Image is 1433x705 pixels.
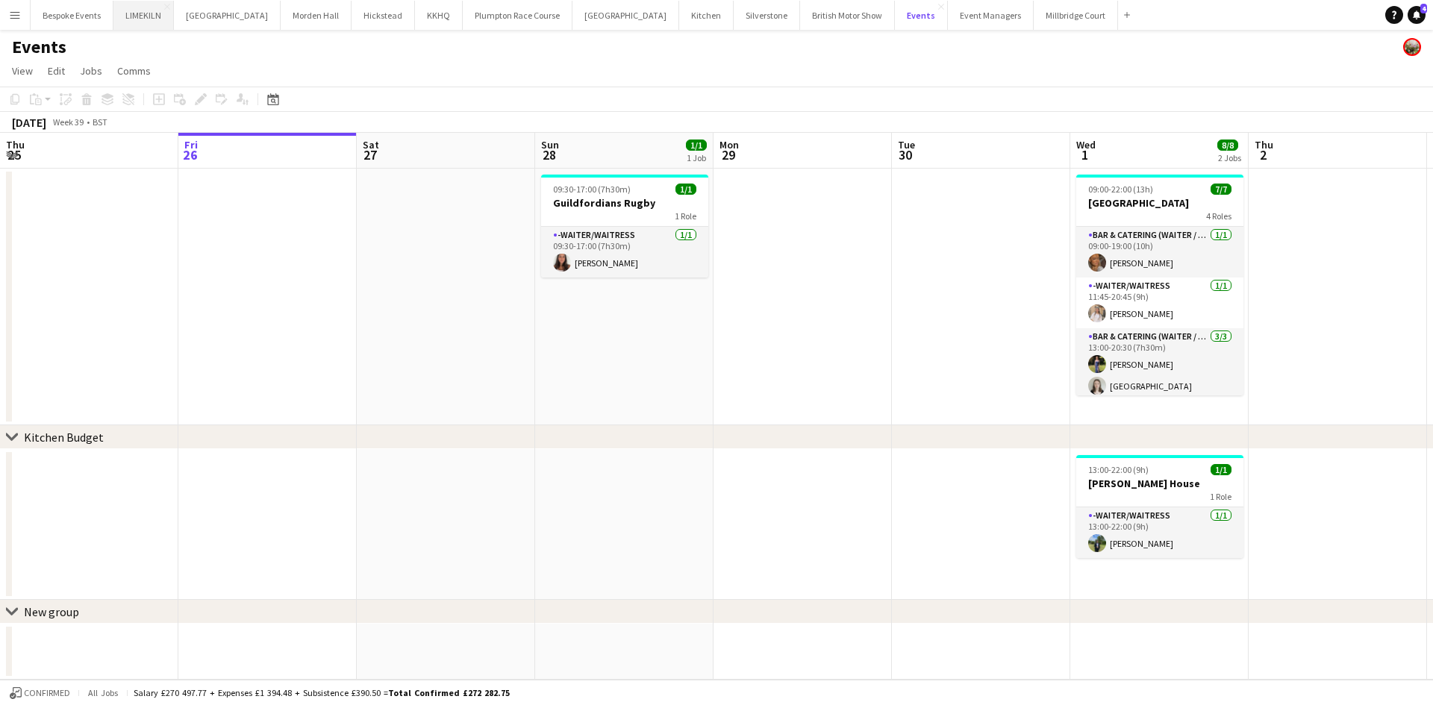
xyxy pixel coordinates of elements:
[49,116,87,128] span: Week 39
[800,1,895,30] button: British Motor Show
[74,61,108,81] a: Jobs
[898,138,915,151] span: Tue
[1076,477,1243,490] h3: [PERSON_NAME] House
[572,1,679,30] button: [GEOGRAPHIC_DATA]
[281,1,352,30] button: Morden Hall
[24,688,70,698] span: Confirmed
[896,146,915,163] span: 30
[80,64,102,78] span: Jobs
[1420,4,1427,13] span: 4
[679,1,734,30] button: Kitchen
[7,685,72,701] button: Confirmed
[1076,175,1243,395] app-job-card: 09:00-22:00 (13h)7/7[GEOGRAPHIC_DATA]4 RolesBar & Catering (Waiter / waitress)1/109:00-19:00 (10h...
[1403,38,1421,56] app-user-avatar: Staffing Manager
[117,64,151,78] span: Comms
[24,430,104,445] div: Kitchen Budget
[1088,184,1153,195] span: 09:00-22:00 (13h)
[388,687,510,698] span: Total Confirmed £272 282.75
[553,184,631,195] span: 09:30-17:00 (7h30m)
[31,1,113,30] button: Bespoke Events
[1252,146,1273,163] span: 2
[48,64,65,78] span: Edit
[1076,507,1243,558] app-card-role: -Waiter/Waitress1/113:00-22:00 (9h)[PERSON_NAME]
[1076,196,1243,210] h3: [GEOGRAPHIC_DATA]
[675,210,696,222] span: 1 Role
[93,116,107,128] div: BST
[719,138,739,151] span: Mon
[111,61,157,81] a: Comms
[363,138,379,151] span: Sat
[85,687,121,698] span: All jobs
[182,146,198,163] span: 26
[360,146,379,163] span: 27
[1088,464,1149,475] span: 13:00-22:00 (9h)
[463,1,572,30] button: Plumpton Race Course
[541,227,708,278] app-card-role: -Waiter/Waitress1/109:30-17:00 (7h30m)[PERSON_NAME]
[1206,210,1231,222] span: 4 Roles
[686,140,707,151] span: 1/1
[174,1,281,30] button: [GEOGRAPHIC_DATA]
[1218,152,1241,163] div: 2 Jobs
[352,1,415,30] button: Hickstead
[675,184,696,195] span: 1/1
[541,175,708,278] app-job-card: 09:30-17:00 (7h30m)1/1Guildfordians Rugby1 Role-Waiter/Waitress1/109:30-17:00 (7h30m)[PERSON_NAME]
[1076,328,1243,422] app-card-role: Bar & Catering (Waiter / waitress)3/313:00-20:30 (7h30m)[PERSON_NAME][GEOGRAPHIC_DATA]
[184,138,198,151] span: Fri
[1255,138,1273,151] span: Thu
[1408,6,1426,24] a: 4
[113,1,174,30] button: LIMEKILN
[717,146,739,163] span: 29
[1211,184,1231,195] span: 7/7
[1211,464,1231,475] span: 1/1
[1034,1,1118,30] button: Millbridge Court
[24,604,79,619] div: New group
[42,61,71,81] a: Edit
[12,36,66,58] h1: Events
[6,61,39,81] a: View
[134,687,510,698] div: Salary £270 497.77 + Expenses £1 394.48 + Subsistence £390.50 =
[541,138,559,151] span: Sun
[12,64,33,78] span: View
[948,1,1034,30] button: Event Managers
[12,115,46,130] div: [DATE]
[687,152,706,163] div: 1 Job
[895,1,948,30] button: Events
[1076,227,1243,278] app-card-role: Bar & Catering (Waiter / waitress)1/109:00-19:00 (10h)[PERSON_NAME]
[1076,278,1243,328] app-card-role: -Waiter/Waitress1/111:45-20:45 (9h)[PERSON_NAME]
[6,138,25,151] span: Thu
[1217,140,1238,151] span: 8/8
[734,1,800,30] button: Silverstone
[541,196,708,210] h3: Guildfordians Rugby
[1076,138,1096,151] span: Wed
[1074,146,1096,163] span: 1
[539,146,559,163] span: 28
[415,1,463,30] button: KKHQ
[1210,491,1231,502] span: 1 Role
[1076,455,1243,558] app-job-card: 13:00-22:00 (9h)1/1[PERSON_NAME] House1 Role-Waiter/Waitress1/113:00-22:00 (9h)[PERSON_NAME]
[4,146,25,163] span: 25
